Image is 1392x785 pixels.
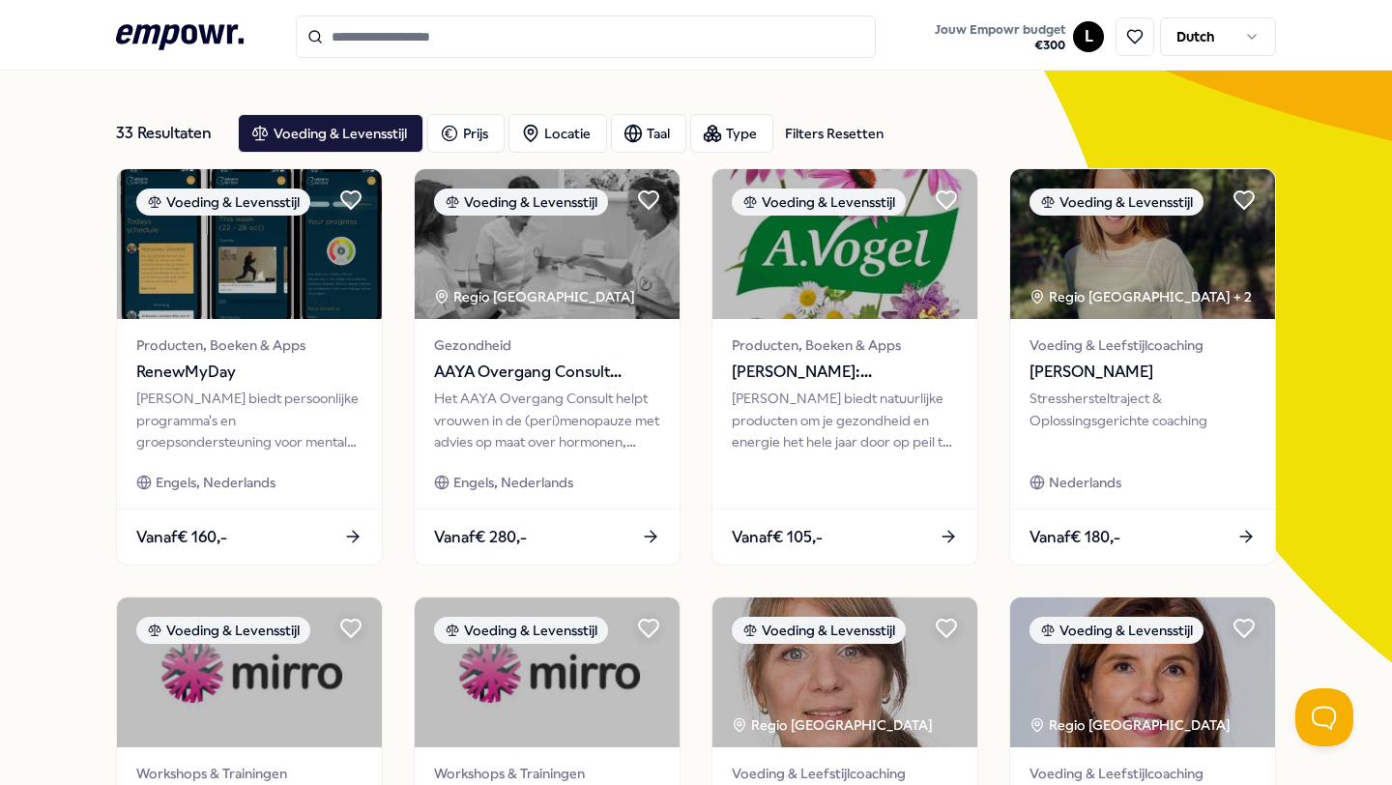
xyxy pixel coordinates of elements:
[434,388,660,452] div: Het AAYA Overgang Consult helpt vrouwen in de (peri)menopauze met advies op maat over hormonen, m...
[415,169,680,319] img: package image
[1073,21,1104,52] button: L
[1295,688,1353,746] iframe: Help Scout Beacon - Open
[935,38,1065,53] span: € 300
[117,597,382,747] img: package image
[434,334,660,356] span: Gezondheid
[116,114,222,153] div: 33 Resultaten
[1009,168,1276,566] a: package imageVoeding & LevensstijlRegio [GEOGRAPHIC_DATA] + 2Voeding & Leefstijlcoaching[PERSON_N...
[434,525,527,550] span: Vanaf € 280,-
[434,360,660,385] span: AAYA Overgang Consult Gynaecoloog
[712,597,977,747] img: package image
[1029,360,1256,385] span: [PERSON_NAME]
[414,168,681,566] a: package imageVoeding & LevensstijlRegio [GEOGRAPHIC_DATA] GezondheidAAYA Overgang Consult Gynaeco...
[434,189,608,216] div: Voeding & Levensstijl
[732,617,906,644] div: Voeding & Levensstijl
[296,15,876,58] input: Search for products, categories or subcategories
[116,168,383,566] a: package imageVoeding & LevensstijlProducten, Boeken & AppsRenewMyDay[PERSON_NAME] biedt persoonli...
[136,334,362,356] span: Producten, Boeken & Apps
[1029,714,1233,736] div: Regio [GEOGRAPHIC_DATA]
[136,189,310,216] div: Voeding & Levensstijl
[785,123,884,144] div: Filters Resetten
[1029,617,1203,644] div: Voeding & Levensstijl
[136,763,362,784] span: Workshops & Trainingen
[136,360,362,385] span: RenewMyDay
[1010,597,1275,747] img: package image
[732,525,823,550] span: Vanaf € 105,-
[732,334,958,356] span: Producten, Boeken & Apps
[427,114,505,153] button: Prijs
[732,714,936,736] div: Regio [GEOGRAPHIC_DATA]
[732,189,906,216] div: Voeding & Levensstijl
[508,114,607,153] button: Locatie
[712,169,977,319] img: package image
[434,286,638,307] div: Regio [GEOGRAPHIC_DATA]
[1049,472,1121,493] span: Nederlands
[927,16,1073,57] a: Jouw Empowr budget€300
[1029,763,1256,784] span: Voeding & Leefstijlcoaching
[1029,334,1256,356] span: Voeding & Leefstijlcoaching
[1029,525,1120,550] span: Vanaf € 180,-
[136,388,362,452] div: [PERSON_NAME] biedt persoonlijke programma's en groepsondersteuning voor mentale veerkracht en vi...
[1029,189,1203,216] div: Voeding & Levensstijl
[136,525,227,550] span: Vanaf € 160,-
[453,472,573,493] span: Engels, Nederlands
[611,114,686,153] button: Taal
[434,617,608,644] div: Voeding & Levensstijl
[156,472,275,493] span: Engels, Nederlands
[711,168,978,566] a: package imageVoeding & LevensstijlProducten, Boeken & Apps[PERSON_NAME]: Supplementen[PERSON_NAME...
[1029,388,1256,452] div: Stresshersteltraject & Oplossingsgerichte coaching
[732,763,958,784] span: Voeding & Leefstijlcoaching
[238,114,423,153] button: Voeding & Levensstijl
[931,18,1069,57] button: Jouw Empowr budget€300
[117,169,382,319] img: package image
[732,360,958,385] span: [PERSON_NAME]: Supplementen
[434,763,660,784] span: Workshops & Trainingen
[1010,169,1275,319] img: package image
[690,114,773,153] button: Type
[415,597,680,747] img: package image
[136,617,310,644] div: Voeding & Levensstijl
[935,22,1065,38] span: Jouw Empowr budget
[732,388,958,452] div: [PERSON_NAME] biedt natuurlijke producten om je gezondheid en energie het hele jaar door op peil ...
[1029,286,1252,307] div: Regio [GEOGRAPHIC_DATA] + 2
